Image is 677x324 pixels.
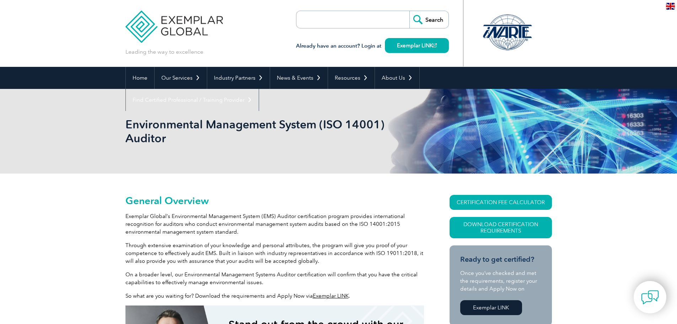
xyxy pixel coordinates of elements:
h3: Ready to get certified? [460,255,541,264]
a: Exemplar LINK [385,38,449,53]
a: Exemplar LINK [460,300,522,315]
img: en [666,3,675,10]
p: On a broader level, our Environmental Management Systems Auditor certification will confirm that ... [125,271,424,286]
a: Home [126,67,154,89]
p: So what are you waiting for? Download the requirements and Apply Now via . [125,292,424,300]
p: Exemplar Global’s Environmental Management System (EMS) Auditor certification program provides in... [125,212,424,236]
input: Search [409,11,448,28]
a: Exemplar LINK [313,293,349,299]
a: CERTIFICATION FEE CALCULATOR [450,195,552,210]
h1: Environmental Management System (ISO 14001) Auditor [125,117,398,145]
img: open_square.png [433,43,437,47]
a: News & Events [270,67,328,89]
p: Through extensive examination of your knowledge and personal attributes, the program will give yo... [125,241,424,265]
img: contact-chat.png [641,288,659,306]
a: Find Certified Professional / Training Provider [126,89,259,111]
a: About Us [375,67,419,89]
a: Resources [328,67,375,89]
h2: General Overview [125,195,424,206]
a: Industry Partners [207,67,270,89]
p: Leading the way to excellence [125,48,203,56]
p: Once you’ve checked and met the requirements, register your details and Apply Now on [460,269,541,293]
a: Download Certification Requirements [450,217,552,238]
a: Our Services [155,67,207,89]
h3: Already have an account? Login at [296,42,449,51]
